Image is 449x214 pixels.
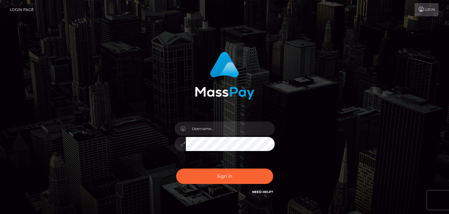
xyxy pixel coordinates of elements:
[415,3,438,16] a: Login
[186,122,275,136] input: Username...
[252,190,273,194] a: Need Help?
[195,52,254,100] img: MassPay Login
[176,169,273,184] button: Sign in
[10,3,34,16] a: Login Page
